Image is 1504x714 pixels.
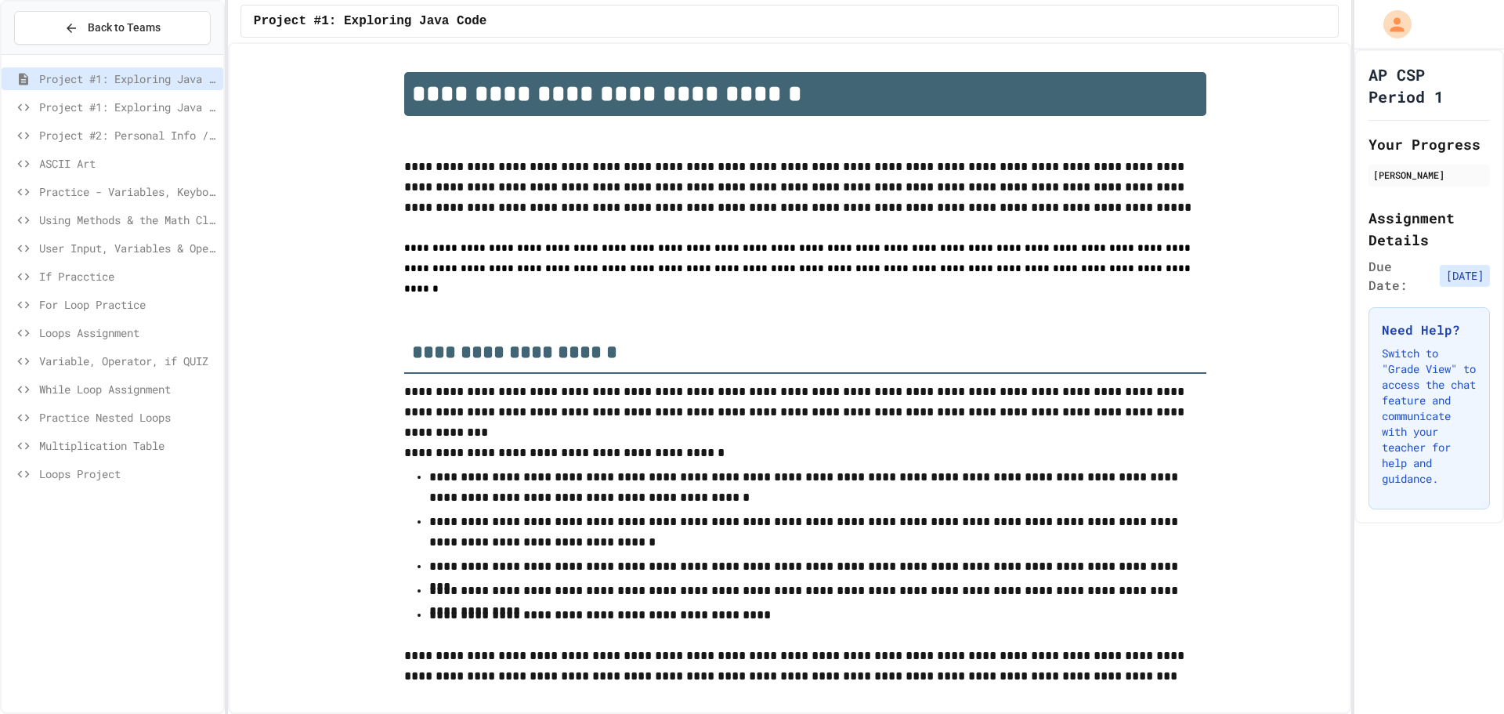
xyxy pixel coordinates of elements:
[39,212,217,228] span: Using Methods & the Math Class Practice
[1382,346,1477,487] p: Switch to "Grade View" to access the chat feature and communicate with your teacher for help and ...
[39,324,217,341] span: Loops Assignment
[88,20,161,36] span: Back to Teams
[39,466,217,482] span: Loops Project
[1367,6,1415,42] div: My Account
[39,127,217,143] span: Project #2: Personal Info / Vocabulary Pretty Printing :)
[39,99,217,115] span: Project #1: Exploring Java Code
[39,155,217,172] span: ASCII Art
[39,71,217,87] span: Project #1: Exploring Java Code
[1373,168,1485,182] div: [PERSON_NAME]
[39,296,217,313] span: For Loop Practice
[14,11,211,45] button: Back to Teams
[1368,63,1490,107] h1: AP CSP Period 1
[39,268,217,285] span: If Pracctice
[39,353,217,369] span: Variable, Operator, if QUIZ
[39,437,217,454] span: Multiplication Table
[1440,265,1490,287] span: [DATE]
[1382,321,1477,339] h3: Need Help?
[39,409,217,426] span: Practice Nested Loops
[1368,207,1490,251] h2: Assignment Details
[1368,257,1433,295] span: Due Date:
[39,381,217,397] span: While Loop Assignment
[1368,133,1490,155] h2: Your Progress
[39,183,217,200] span: Practice - Variables, Keyboard Reader, Preview Operators
[254,12,487,31] span: Project #1: Exploring Java Code
[39,240,217,256] span: User Input, Variables & Operators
